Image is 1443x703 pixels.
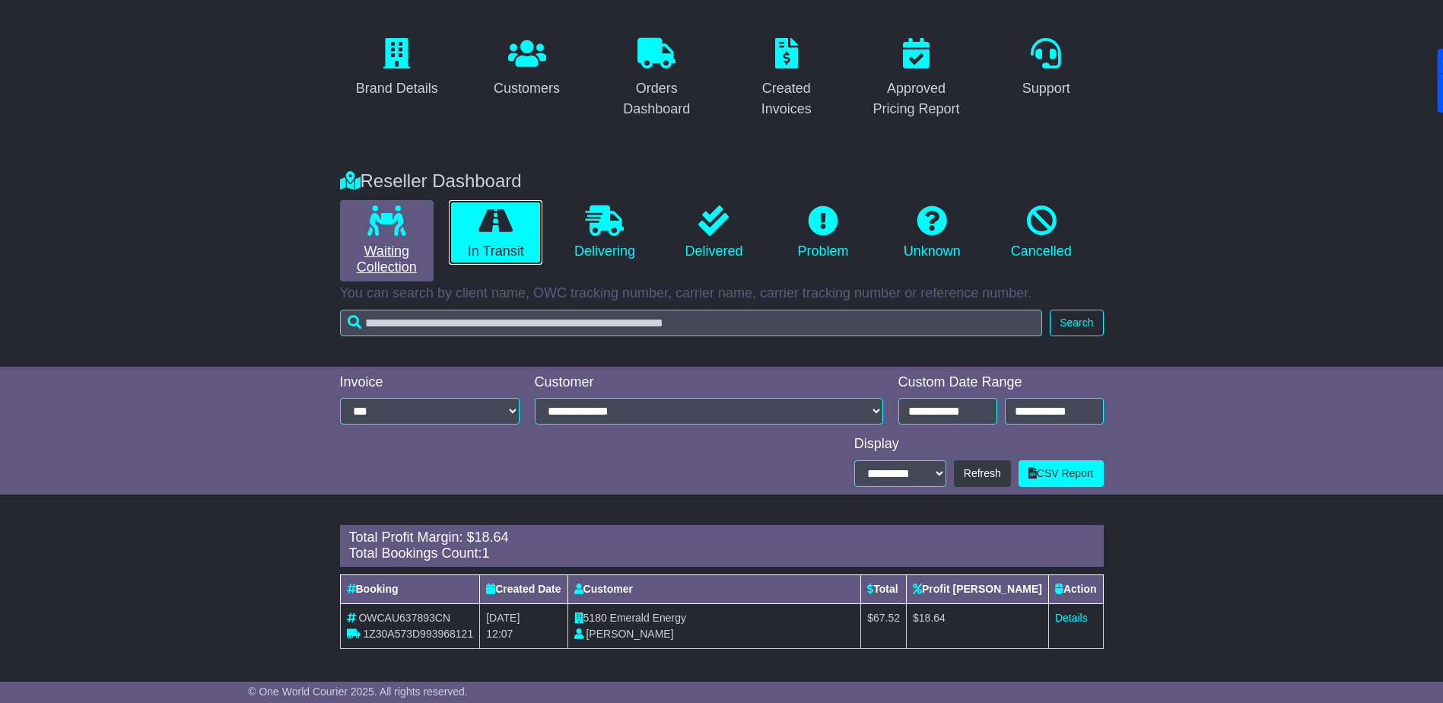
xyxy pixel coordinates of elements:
div: Invoice [340,374,520,391]
th: Booking [340,574,480,603]
div: Total Profit Margin: $ [349,530,1095,546]
div: Reseller Dashboard [332,170,1111,192]
a: Delivering [558,200,651,266]
button: Search [1050,310,1103,336]
a: Details [1055,612,1088,624]
span: 5180 [583,612,607,624]
a: CSV Report [1019,460,1104,487]
a: Waiting Collection [340,200,434,282]
a: Cancelled [994,200,1088,266]
a: Created Invoices [729,33,844,125]
button: Refresh [954,460,1011,487]
a: In Transit [449,200,542,266]
span: 12:07 [486,628,513,640]
span: © One World Courier 2025. All rights reserved. [248,686,468,698]
span: 67.52 [873,612,900,624]
a: Problem [776,200,869,266]
td: $ [861,603,907,648]
span: 18.64 [919,612,946,624]
span: OWCAU637893CN [358,612,450,624]
th: Action [1048,574,1103,603]
div: Created Invoices [739,78,834,119]
a: Orders Dashboard [599,33,714,125]
th: Customer [567,574,861,603]
div: Orders Dashboard [609,78,704,119]
span: 1Z30A573D993968121 [363,628,473,640]
a: Approved Pricing Report [859,33,974,125]
a: Unknown [885,200,979,266]
div: Brand Details [356,78,438,99]
a: Delivered [667,200,761,266]
span: [PERSON_NAME] [586,628,673,640]
span: 1 [482,546,490,561]
a: Support [1012,33,1080,104]
span: 18.64 [475,530,509,545]
div: Support [1022,78,1070,99]
div: Customers [494,78,560,99]
td: $ [907,603,1049,648]
div: Approved Pricing Report [869,78,964,119]
div: Customer [535,374,883,391]
th: Created Date [480,574,567,603]
span: [DATE] [486,612,520,624]
p: You can search by client name, OWC tracking number, carrier name, carrier tracking number or refe... [340,285,1104,302]
a: Customers [484,33,570,104]
div: Total Bookings Count: [349,546,1095,562]
th: Profit [PERSON_NAME] [907,574,1049,603]
a: Brand Details [346,33,448,104]
div: Custom Date Range [898,374,1104,391]
th: Total [861,574,907,603]
span: Emerald Energy [610,612,686,624]
div: Display [854,436,1104,453]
